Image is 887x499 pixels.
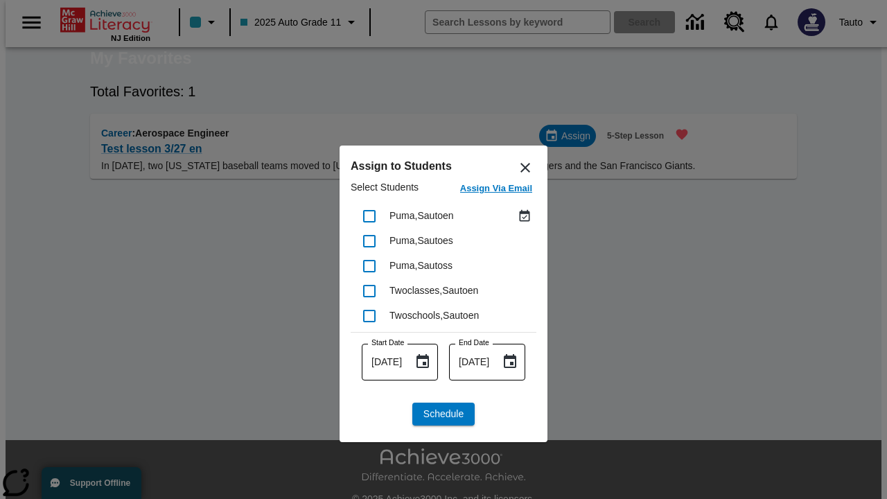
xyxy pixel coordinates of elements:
button: Assigned Oct 9 to Oct 9 [514,206,535,227]
button: Schedule [412,403,475,426]
span: Puma , Sautoes [389,235,453,246]
button: Choose date, selected date is Oct 10, 2025 [409,348,437,376]
h6: Assign to Students [351,157,536,176]
div: Twoclasses, Sautoen [389,283,535,298]
span: Schedule [423,407,464,421]
p: Select Students [351,180,419,200]
div: Puma, Sautoes [389,234,535,248]
button: Close [509,151,542,184]
div: Puma, Sautoen [389,209,514,223]
label: Start Date [371,338,404,348]
div: Puma, Sautoss [389,259,535,273]
input: MMMM-DD-YYYY [362,344,403,380]
input: MMMM-DD-YYYY [449,344,491,380]
span: Twoschools , Sautoen [389,310,479,321]
label: End Date [459,338,489,348]
button: Assign Via Email [456,180,536,200]
h6: Assign Via Email [460,181,532,197]
span: Puma , Sautoss [389,260,453,271]
span: Puma , Sautoen [389,210,454,221]
div: Twoschools, Sautoen [389,308,535,323]
button: Choose date, selected date is Oct 10, 2025 [496,348,524,376]
span: Twoclasses , Sautoen [389,285,478,296]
